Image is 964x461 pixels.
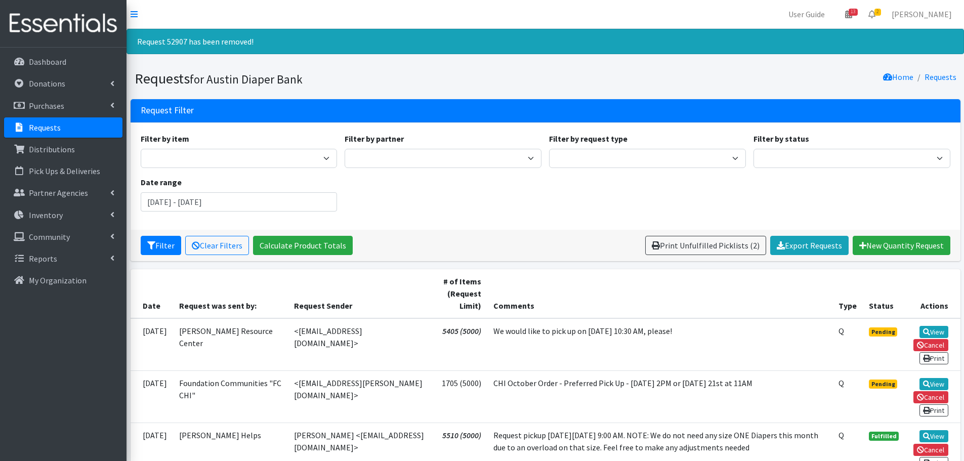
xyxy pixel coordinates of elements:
a: Calculate Product Totals [253,236,353,255]
a: View [919,326,948,338]
a: Inventory [4,205,122,225]
td: <[EMAIL_ADDRESS][PERSON_NAME][DOMAIN_NAME]> [288,370,432,423]
a: View [919,430,948,442]
span: Fulfilled [869,432,899,441]
p: Reports [29,254,57,264]
label: Date range [141,176,182,188]
td: <[EMAIL_ADDRESS][DOMAIN_NAME]> [288,318,432,371]
span: Pending [869,380,898,389]
a: Requests [4,117,122,138]
small: for Austin Diaper Bank [190,72,303,87]
button: Filter [141,236,181,255]
label: Filter by partner [345,133,404,145]
abbr: Quantity [839,326,844,336]
a: Pick Ups & Deliveries [4,161,122,181]
a: Export Requests [770,236,849,255]
a: Community [4,227,122,247]
abbr: Quantity [839,430,844,440]
img: HumanEssentials [4,7,122,40]
p: Community [29,232,70,242]
a: Cancel [913,391,948,403]
th: Request was sent by: [173,269,288,318]
a: Reports [4,248,122,269]
a: User Guide [780,4,833,24]
p: Requests [29,122,61,133]
a: Dashboard [4,52,122,72]
span: 13 [849,9,858,16]
label: Filter by status [753,133,809,145]
p: Partner Agencies [29,188,88,198]
span: 2 [874,9,881,16]
a: Cancel [913,339,948,351]
a: Donations [4,73,122,94]
a: 13 [837,4,860,24]
h3: Request Filter [141,105,194,116]
p: Dashboard [29,57,66,67]
a: [PERSON_NAME] [884,4,960,24]
th: Type [832,269,863,318]
span: Pending [869,327,898,337]
th: Comments [487,269,832,318]
a: Print Unfulfilled Picklists (2) [645,236,766,255]
a: Cancel [913,444,948,456]
p: Distributions [29,144,75,154]
td: CHI October Order - Preferred Pick Up - [DATE] 2PM or [DATE] 21st at 11AM [487,370,832,423]
th: Status [863,269,905,318]
a: Home [883,72,913,82]
a: Requests [925,72,956,82]
a: View [919,378,948,390]
a: Clear Filters [185,236,249,255]
a: My Organization [4,270,122,290]
td: 5405 (5000) [433,318,487,371]
p: My Organization [29,275,87,285]
a: Purchases [4,96,122,116]
td: 1705 (5000) [433,370,487,423]
td: [DATE] [131,318,173,371]
a: 2 [860,4,884,24]
abbr: Quantity [839,378,844,388]
p: Inventory [29,210,63,220]
th: Date [131,269,173,318]
th: Actions [905,269,960,318]
a: New Quantity Request [853,236,950,255]
td: Foundation Communities "FC CHI" [173,370,288,423]
h1: Requests [135,70,542,88]
div: Request 52907 has been removed! [127,29,964,54]
a: Print [919,352,948,364]
td: We would like to pick up on [DATE] 10:30 AM, please! [487,318,832,371]
p: Pick Ups & Deliveries [29,166,100,176]
th: Request Sender [288,269,432,318]
label: Filter by request type [549,133,627,145]
th: # of Items (Request Limit) [433,269,487,318]
td: [DATE] [131,370,173,423]
input: January 1, 2011 - December 31, 2011 [141,192,338,212]
a: Print [919,404,948,416]
label: Filter by item [141,133,189,145]
p: Donations [29,78,65,89]
td: [PERSON_NAME] Resource Center [173,318,288,371]
p: Purchases [29,101,64,111]
a: Partner Agencies [4,183,122,203]
a: Distributions [4,139,122,159]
